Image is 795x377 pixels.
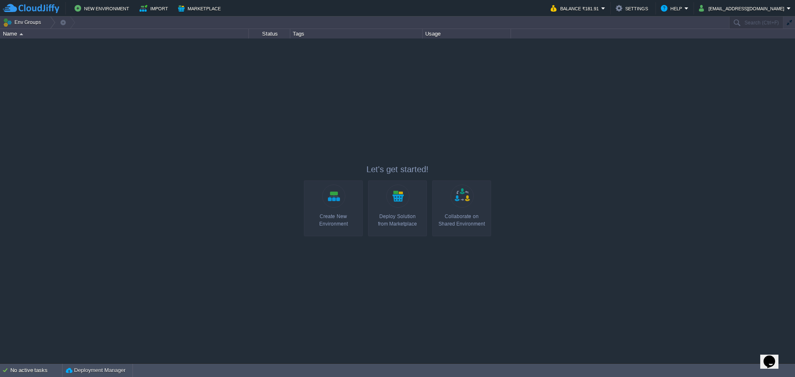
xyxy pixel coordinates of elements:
div: Name [1,29,248,38]
button: [EMAIL_ADDRESS][DOMAIN_NAME] [699,3,787,13]
button: Env Groups [3,17,44,28]
button: Deployment Manager [66,366,125,375]
div: Status [249,29,290,38]
div: Create New Environment [306,213,360,228]
div: Usage [423,29,511,38]
img: CloudJiffy [3,3,59,14]
a: Deploy Solutionfrom Marketplace [368,180,427,236]
div: Deploy Solution from Marketplace [371,213,424,228]
button: Settings [616,3,650,13]
button: Marketplace [178,3,223,13]
button: New Environment [75,3,132,13]
div: No active tasks [10,364,62,377]
button: Help [661,3,684,13]
p: Let's get started! [304,163,491,175]
img: AMDAwAAAACH5BAEAAAAALAAAAAABAAEAAAICRAEAOw== [19,33,23,35]
a: Collaborate onShared Environment [432,180,491,236]
a: Create New Environment [304,180,363,236]
div: Tags [291,29,422,38]
button: Balance ₹181.91 [551,3,601,13]
button: Import [140,3,171,13]
iframe: chat widget [760,344,787,369]
div: Collaborate on Shared Environment [435,213,489,228]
